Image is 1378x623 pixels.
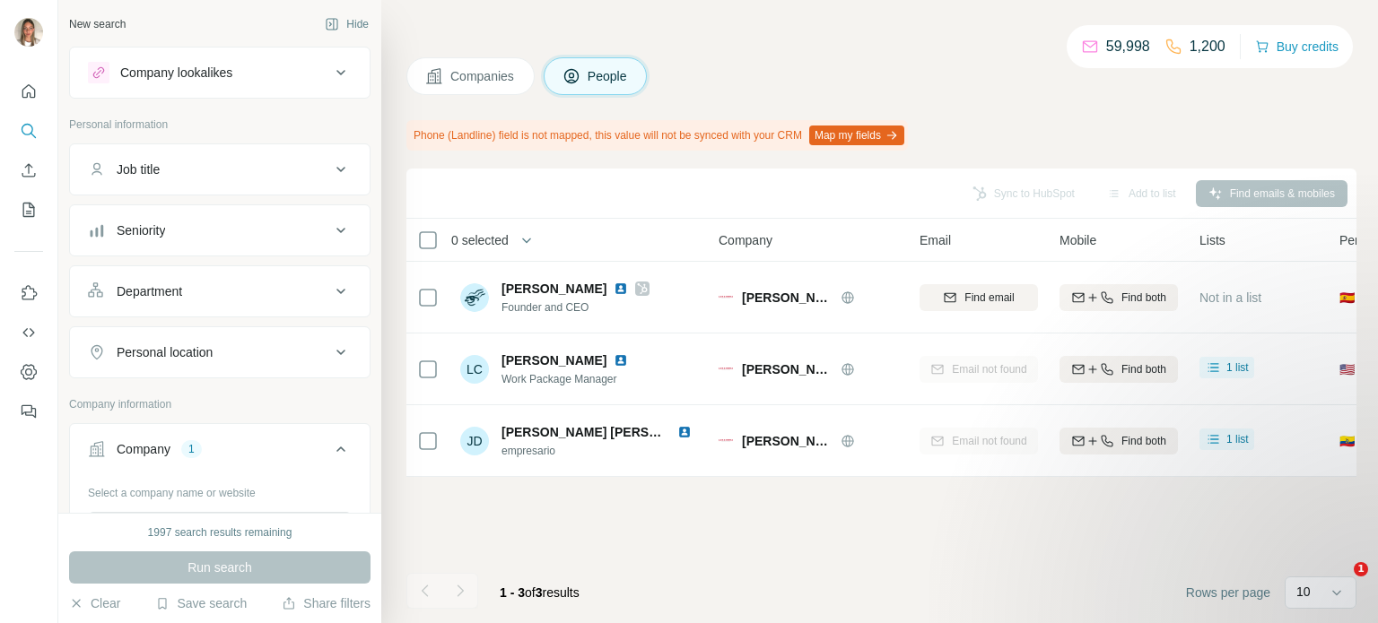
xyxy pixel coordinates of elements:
img: LinkedIn logo [677,425,692,439]
span: Find both [1121,361,1166,377]
span: Rows per page [1186,584,1270,601]
span: of [525,585,536,600]
button: Clear [69,594,120,612]
span: 🇺🇸 [1339,360,1355,378]
div: Job title [117,160,160,178]
div: 1997 search results remaining [148,524,292,541]
span: Mobile [1060,231,1096,249]
img: LinkedIn logo [614,353,628,368]
div: Company lookalikes [120,64,232,82]
div: 1 [181,441,202,457]
button: Search [14,115,43,147]
p: 59,998 [1106,36,1150,57]
img: Avatar [460,283,489,312]
img: LinkedIn logo [614,281,628,296]
img: Avatar [14,18,43,47]
span: Find both [1121,290,1166,306]
p: Company information [69,396,371,412]
button: Find email [920,284,1038,311]
h4: Search [406,22,1356,47]
span: Find email [964,290,1014,306]
span: empresario [501,443,699,459]
span: Not in a list [1199,290,1261,305]
span: 🇪🇸 [1339,289,1355,307]
span: Email [920,231,951,249]
button: Hide [312,11,381,38]
button: Use Surfe on LinkedIn [14,277,43,309]
button: Map my fields [809,125,904,145]
span: 1 - 3 [500,585,525,600]
button: Seniority [70,209,370,252]
span: [PERSON_NAME] [742,289,832,307]
div: Select a company name or website [88,478,352,501]
button: Company lookalikes [70,51,370,94]
button: Personal location [70,331,370,374]
span: [PERSON_NAME] [501,281,606,296]
span: [PERSON_NAME] [742,360,832,378]
div: Department [117,282,182,300]
div: Company [117,440,170,458]
span: 1 [1354,562,1368,576]
span: 1 list [1226,359,1249,376]
button: Department [70,270,370,313]
p: 10 [1296,583,1311,601]
button: Save search [155,594,247,612]
p: 1,200 [1190,36,1225,57]
div: Seniority [117,221,165,239]
button: Quick start [14,75,43,108]
span: [PERSON_NAME] [PERSON_NAME] [501,425,716,439]
span: 3 [536,585,543,600]
button: Dashboard [14,356,43,388]
button: Feedback [14,395,43,428]
button: Company1 [70,428,370,478]
span: Lists [1199,231,1225,249]
img: Logo of Lacambra [719,439,733,442]
button: Find both [1060,284,1178,311]
span: Founder and CEO [501,299,650,316]
iframe: Intercom live chat [1317,562,1360,605]
button: My lists [14,194,43,226]
span: Company [719,231,772,249]
span: Companies [450,67,516,85]
img: Logo of Lacambra [719,296,733,299]
span: [PERSON_NAME] [742,432,832,450]
div: New search [69,16,126,32]
button: Enrich CSV [14,154,43,186]
span: 0 selected [451,231,509,249]
button: Share filters [282,594,371,612]
img: Logo of Lacambra [719,368,733,370]
span: [PERSON_NAME] [501,351,606,369]
div: JD [460,427,489,455]
p: Personal information [69,117,371,133]
div: LC [460,355,489,384]
button: Use Surfe API [14,316,43,349]
span: Work Package Manager [501,371,635,387]
button: Job title [70,148,370,191]
span: People [588,67,629,85]
button: Find both [1060,356,1178,383]
div: Phone (Landline) field is not mapped, this value will not be synced with your CRM [406,120,908,151]
span: results [500,585,580,600]
div: Personal location [117,343,213,361]
button: Buy credits [1255,34,1339,59]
